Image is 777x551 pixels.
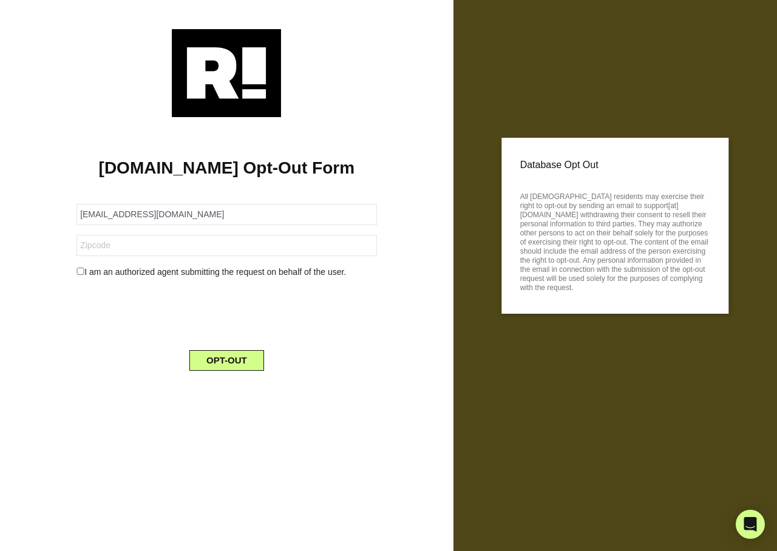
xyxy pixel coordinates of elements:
[18,158,435,178] h1: [DOMAIN_NAME] Opt-Out Form
[520,189,710,292] p: All [DEMOGRAPHIC_DATA] residents may exercise their right to opt-out by sending an email to suppo...
[520,156,710,174] p: Database Opt Out
[736,510,765,539] div: Open Intercom Messenger
[76,204,376,225] input: Email Address
[67,266,385,279] div: I am an authorized agent submitting the request on behalf of the user.
[76,235,376,256] input: Zipcode
[134,288,319,336] iframe: reCAPTCHA
[189,350,264,371] button: OPT-OUT
[172,29,281,117] img: Retention.com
